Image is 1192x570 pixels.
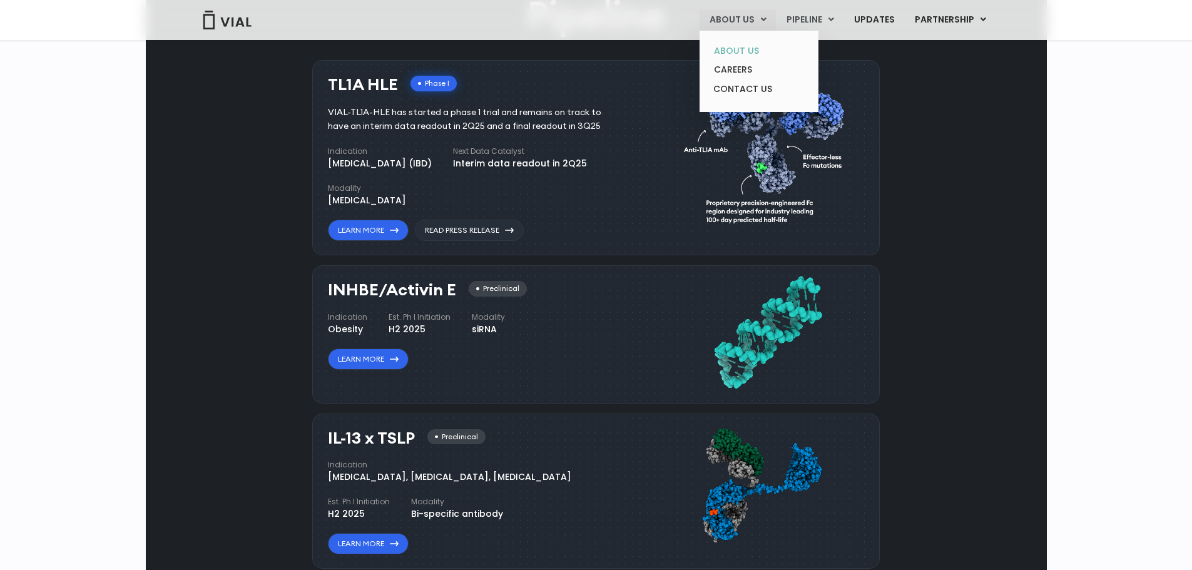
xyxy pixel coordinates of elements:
a: Learn More [328,349,409,370]
a: Read Press Release [415,220,524,241]
h4: Indication [328,312,367,323]
div: [MEDICAL_DATA] [328,194,406,207]
div: Obesity [328,323,367,336]
a: PARTNERSHIPMenu Toggle [905,9,996,31]
h4: Est. Ph I Initiation [389,312,451,323]
a: CAREERS [704,60,813,79]
h4: Modality [472,312,505,323]
div: Phase I [410,76,457,91]
h4: Modality [328,183,406,194]
h4: Next Data Catalyst [453,146,587,157]
h3: IL-13 x TSLP [328,429,415,447]
h3: TL1A HLE [328,76,398,94]
h4: Indication [328,459,571,471]
h4: Modality [411,496,503,507]
a: UPDATES [844,9,904,31]
div: Preclinical [427,429,486,445]
div: H2 2025 [389,323,451,336]
div: Bi-specific antibody [411,507,503,521]
div: Interim data readout in 2Q25 [453,157,587,170]
img: TL1A antibody diagram. [684,69,852,242]
h4: Est. Ph I Initiation [328,496,390,507]
div: Preclinical [469,281,527,297]
div: [MEDICAL_DATA], [MEDICAL_DATA], [MEDICAL_DATA] [328,471,571,484]
div: siRNA [472,323,505,336]
a: ABOUT USMenu Toggle [700,9,776,31]
h3: INHBE/Activin E [328,281,456,299]
div: H2 2025 [328,507,390,521]
a: CONTACT US [704,79,813,99]
a: ABOUT US [704,41,813,61]
a: PIPELINEMenu Toggle [777,9,843,31]
h4: Indication [328,146,432,157]
img: Vial Logo [202,11,252,29]
div: [MEDICAL_DATA] (IBD) [328,157,432,170]
div: VIAL-TL1A-HLE has started a phase 1 trial and remains on track to have an interim data readout in... [328,106,620,133]
a: Learn More [328,220,409,241]
a: Learn More [328,533,409,554]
